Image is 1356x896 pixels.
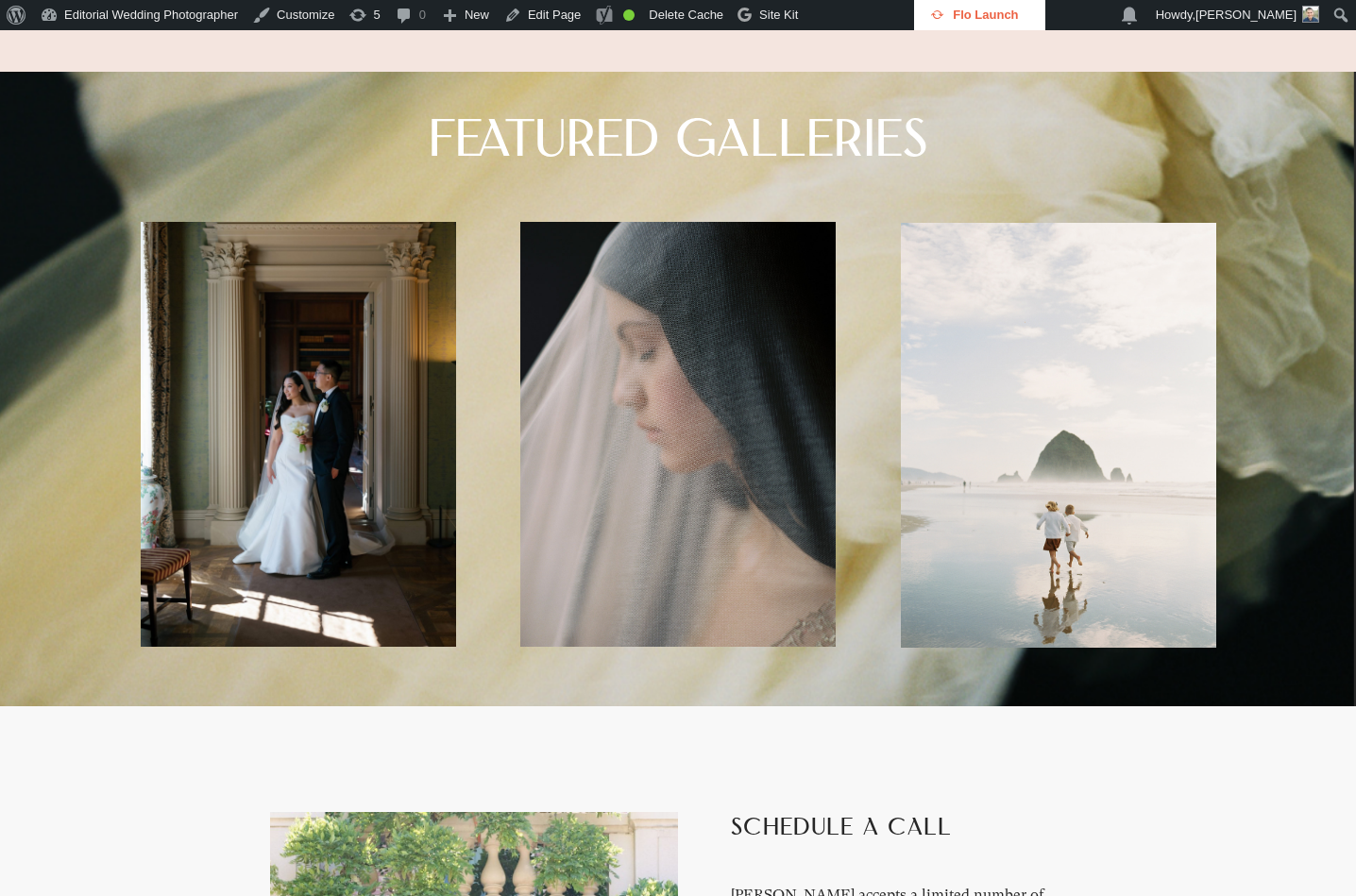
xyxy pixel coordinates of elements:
[429,117,927,170] span: FEATUReD GALlERiES
[623,9,635,21] div: Good
[1195,8,1297,22] span: [PERSON_NAME]
[815,5,921,27] img: Views over 48 hours. Click for more Jetpack Stats.
[759,8,798,22] span: Site Kit
[731,812,1086,871] h2: SCHEDULE A CALL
